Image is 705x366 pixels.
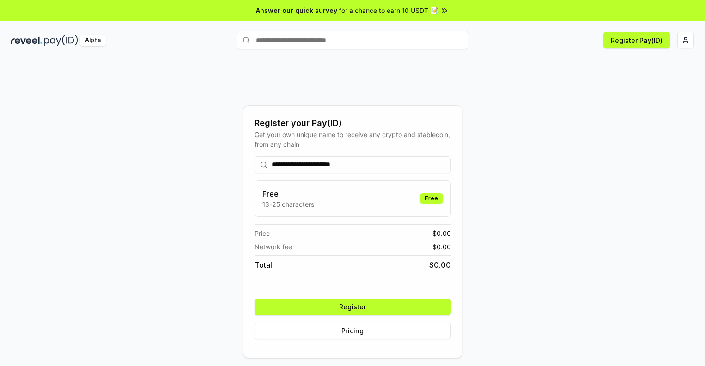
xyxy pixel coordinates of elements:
[80,35,106,46] div: Alpha
[44,35,78,46] img: pay_id
[255,299,451,315] button: Register
[255,323,451,339] button: Pricing
[339,6,438,15] span: for a chance to earn 10 USDT 📝
[262,199,314,209] p: 13-25 characters
[603,32,670,48] button: Register Pay(ID)
[255,130,451,149] div: Get your own unique name to receive any crypto and stablecoin, from any chain
[255,259,272,270] span: Total
[11,35,42,46] img: reveel_dark
[256,6,337,15] span: Answer our quick survey
[255,117,451,130] div: Register your Pay(ID)
[432,228,451,238] span: $ 0.00
[432,242,451,252] span: $ 0.00
[420,193,443,204] div: Free
[429,259,451,270] span: $ 0.00
[255,242,292,252] span: Network fee
[262,188,314,199] h3: Free
[255,228,270,238] span: Price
